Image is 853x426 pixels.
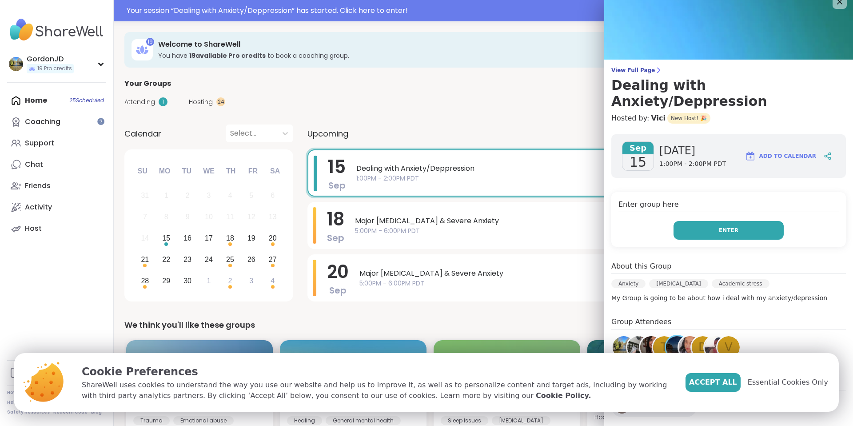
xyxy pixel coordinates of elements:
[134,185,283,291] div: month 2025-09
[141,253,149,265] div: 21
[242,229,261,248] div: Choose Friday, September 19th, 2025
[265,161,285,181] div: Sa
[649,279,708,288] div: [MEDICAL_DATA]
[652,335,677,360] a: t
[7,111,106,133] a: Coaching
[613,336,635,358] img: GordonJD
[157,271,176,290] div: Choose Monday, September 29th, 2025
[441,416,488,425] div: Sleep Issues
[679,336,701,358] img: Janickoconnor
[82,364,671,380] p: Cookie Preferences
[162,253,170,265] div: 22
[178,271,197,290] div: Choose Tuesday, September 30th, 2025
[199,229,219,248] div: Choose Wednesday, September 17th, 2025
[162,275,170,287] div: 29
[247,211,255,223] div: 12
[243,161,263,181] div: Fr
[611,335,636,360] a: GordonJD
[189,51,266,60] b: 19 available Pro credit s
[271,275,275,287] div: 4
[177,161,196,181] div: Tu
[221,229,240,248] div: Choose Thursday, September 18th, 2025
[136,250,155,269] div: Choose Sunday, September 21st, 2025
[143,211,147,223] div: 7
[759,152,816,160] span: Add to Calendar
[242,186,261,205] div: Not available Friday, September 5th, 2025
[659,144,726,158] span: [DATE]
[678,335,702,360] a: Janickoconnor
[97,118,104,125] iframe: Spotlight
[7,175,106,197] a: Friends
[25,202,52,212] div: Activity
[25,138,54,148] div: Support
[659,160,726,169] span: 1:00PM - 2:00PM PDT
[611,279,646,288] div: Anxiety
[124,78,171,89] span: Your Groups
[327,232,344,244] span: Sep
[611,67,846,109] a: View Full PageDealing with Anxiety/Deppression
[141,189,149,201] div: 31
[157,229,176,248] div: Choose Monday, September 15th, 2025
[221,161,241,181] div: Th
[133,416,170,425] div: Trauma
[136,229,155,248] div: Not available Sunday, September 14th, 2025
[189,97,213,107] span: Hosting
[263,250,282,269] div: Choose Saturday, September 27th, 2025
[136,186,155,205] div: Not available Sunday, August 31st, 2025
[199,271,219,290] div: Choose Wednesday, October 1st, 2025
[157,208,176,227] div: Not available Monday, September 8th, 2025
[27,54,74,64] div: GordonJD
[141,275,149,287] div: 28
[199,250,219,269] div: Choose Wednesday, September 24th, 2025
[157,186,176,205] div: Not available Monday, September 1st, 2025
[665,335,690,360] a: fenec
[492,416,550,425] div: [MEDICAL_DATA]
[611,317,846,330] h4: Group Attendees
[327,259,349,284] span: 20
[329,284,347,297] span: Sep
[725,339,733,356] span: v
[164,211,168,223] div: 8
[745,151,756,161] img: ShareWell Logomark
[263,208,282,227] div: Not available Saturday, September 13th, 2025
[37,65,72,72] span: 19 Pro credits
[183,275,191,287] div: 30
[611,261,671,272] h4: About this Group
[269,253,277,265] div: 27
[141,232,149,244] div: 14
[228,189,232,201] div: 4
[263,229,282,248] div: Choose Saturday, September 20th, 2025
[178,229,197,248] div: Choose Tuesday, September 16th, 2025
[748,377,828,388] span: Essential Cookies Only
[178,250,197,269] div: Choose Tuesday, September 23rd, 2025
[247,253,255,265] div: 26
[178,186,197,205] div: Not available Tuesday, September 2nd, 2025
[25,181,51,191] div: Friends
[158,40,752,49] h3: Welcome to ShareWell
[183,253,191,265] div: 23
[228,275,232,287] div: 2
[7,409,50,415] a: Safety Resources
[242,208,261,227] div: Not available Friday, September 12th, 2025
[626,335,651,360] a: huggy
[703,335,728,360] a: mwanabe3
[226,211,234,223] div: 11
[178,208,197,227] div: Not available Tuesday, September 9th, 2025
[155,161,174,181] div: Mo
[7,14,106,45] img: ShareWell Nav Logo
[326,416,401,425] div: General mental health
[618,199,839,212] h4: Enter group here
[164,189,168,201] div: 1
[221,271,240,290] div: Choose Thursday, October 2nd, 2025
[25,117,60,127] div: Coaching
[716,335,741,360] a: v
[199,208,219,227] div: Not available Wednesday, September 10th, 2025
[186,189,190,201] div: 2
[356,174,825,183] span: 1:00PM - 2:00PM PDT
[327,207,344,232] span: 18
[359,279,826,288] span: 5:00PM - 6:00PM PDT
[712,279,769,288] div: Academic stress
[263,186,282,205] div: Not available Saturday, September 6th, 2025
[25,160,43,169] div: Chat
[221,186,240,205] div: Not available Thursday, September 4th, 2025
